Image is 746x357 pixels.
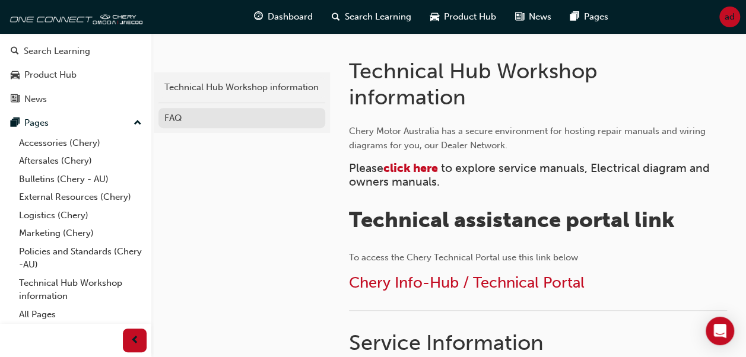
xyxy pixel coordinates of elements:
[529,10,551,24] span: News
[158,108,325,129] a: FAQ
[5,64,147,86] a: Product Hub
[24,93,47,106] div: News
[14,243,147,274] a: Policies and Standards (Chery -AU)
[349,161,713,189] span: to explore service manuals, Electrical diagram and owners manuals.
[725,10,735,24] span: ad
[14,274,147,305] a: Technical Hub Workshop information
[349,161,383,175] span: Please
[322,5,421,29] a: search-iconSearch Learning
[24,68,77,82] div: Product Hub
[5,112,147,134] button: Pages
[14,170,147,189] a: Bulletins (Chery - AU)
[332,9,340,24] span: search-icon
[719,7,740,27] button: ad
[421,5,506,29] a: car-iconProduct Hub
[14,188,147,206] a: External Resources (Chery)
[131,333,139,348] span: prev-icon
[349,58,656,110] h1: Technical Hub Workshop information
[706,317,734,345] div: Open Intercom Messenger
[584,10,608,24] span: Pages
[14,206,147,225] a: Logistics (Chery)
[14,152,147,170] a: Aftersales (Chery)
[11,46,19,57] span: search-icon
[561,5,618,29] a: pages-iconPages
[349,207,675,232] span: Technical assistance portal link
[164,111,319,125] div: FAQ
[14,134,147,152] a: Accessories (Chery)
[164,81,319,94] div: Technical Hub Workshop information
[570,9,579,24] span: pages-icon
[134,116,142,131] span: up-icon
[24,44,90,58] div: Search Learning
[349,126,708,151] span: Chery Motor Australia has a secure environment for hosting repair manuals and wiring diagrams for...
[5,88,147,110] a: News
[268,10,313,24] span: Dashboard
[349,330,544,355] span: Service Information
[254,9,263,24] span: guage-icon
[515,9,524,24] span: news-icon
[14,224,147,243] a: Marketing (Chery)
[24,116,49,130] div: Pages
[11,118,20,129] span: pages-icon
[14,305,147,324] a: All Pages
[5,40,147,62] a: Search Learning
[11,70,20,81] span: car-icon
[349,273,585,292] a: Chery Info-Hub / Technical Portal
[6,5,142,28] img: oneconnect
[245,5,322,29] a: guage-iconDashboard
[430,9,439,24] span: car-icon
[506,5,561,29] a: news-iconNews
[158,77,325,98] a: Technical Hub Workshop information
[349,252,578,263] span: To access the Chery Technical Portal use this link below
[444,10,496,24] span: Product Hub
[345,10,411,24] span: Search Learning
[11,94,20,105] span: news-icon
[383,161,438,175] a: click here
